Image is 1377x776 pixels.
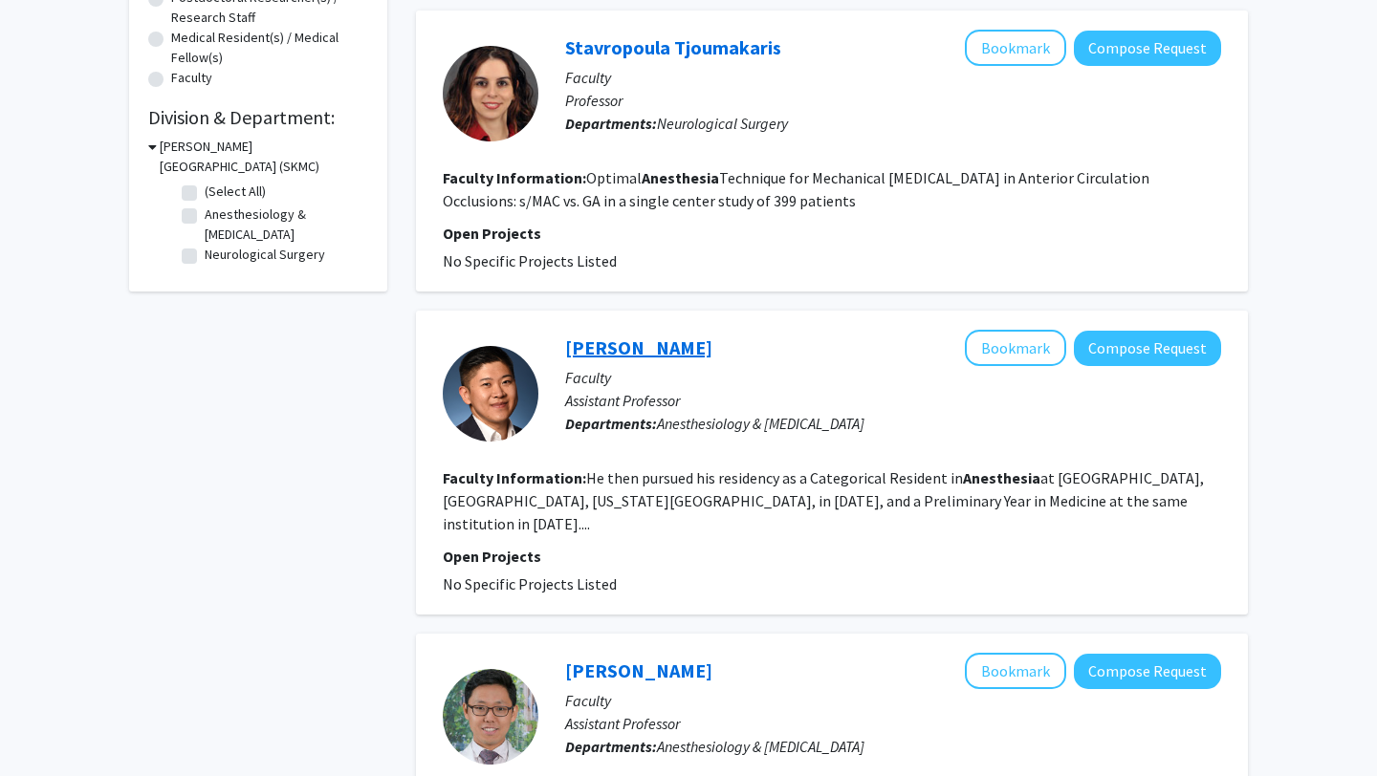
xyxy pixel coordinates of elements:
[965,330,1066,366] button: Add Kevin Min to Bookmarks
[14,690,81,762] iframe: Chat
[443,251,617,270] span: No Specific Projects Listed
[443,545,1221,568] p: Open Projects
[565,414,657,433] b: Departments:
[1074,331,1221,366] button: Compose Request to Kevin Min
[963,468,1040,487] b: Anesthesia
[965,30,1066,66] button: Add Stavropoula Tjoumakaris to Bookmarks
[171,68,212,88] label: Faculty
[565,737,657,756] b: Departments:
[171,28,368,68] label: Medical Resident(s) / Medical Fellow(s)
[205,182,266,202] label: (Select All)
[965,653,1066,689] button: Add Uzung Yoon to Bookmarks
[443,168,1149,210] fg-read-more: Optimal Technique for Mechanical [MEDICAL_DATA] in Anterior Circulation Occlusions: s/MAC vs. GA ...
[657,737,864,756] span: Anesthesiology & [MEDICAL_DATA]
[443,468,586,487] b: Faculty Information:
[565,389,1221,412] p: Assistant Professor
[565,114,657,133] b: Departments:
[160,137,368,177] h3: [PERSON_NAME][GEOGRAPHIC_DATA] (SKMC)
[443,168,586,187] b: Faculty Information:
[657,414,864,433] span: Anesthesiology & [MEDICAL_DATA]
[443,468,1204,533] fg-read-more: He then pursued his residency as a Categorical Resident in at [GEOGRAPHIC_DATA], [GEOGRAPHIC_DATA...
[205,245,325,265] label: Neurological Surgery
[443,574,617,593] span: No Specific Projects Listed
[565,658,712,682] a: [PERSON_NAME]
[1074,654,1221,689] button: Compose Request to Uzung Yoon
[1074,31,1221,66] button: Compose Request to Stavropoula Tjoumakaris
[642,168,719,187] b: Anesthesia
[565,89,1221,112] p: Professor
[565,335,712,359] a: [PERSON_NAME]
[657,114,788,133] span: Neurological Surgery
[148,106,368,129] h2: Division & Department:
[565,366,1221,389] p: Faculty
[205,205,363,245] label: Anesthesiology & [MEDICAL_DATA]
[565,689,1221,712] p: Faculty
[565,35,781,59] a: Stavropoula Tjoumakaris
[565,66,1221,89] p: Faculty
[565,712,1221,735] p: Assistant Professor
[443,222,1221,245] p: Open Projects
